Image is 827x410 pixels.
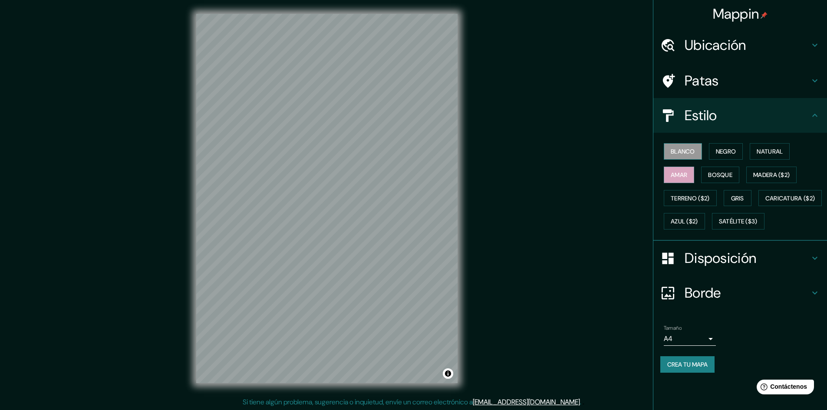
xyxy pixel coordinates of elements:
[758,190,822,207] button: Caricatura ($2)
[653,28,827,62] div: Ubicación
[709,143,743,160] button: Negro
[724,190,751,207] button: Gris
[671,218,698,226] font: Azul ($2)
[757,148,783,155] font: Natural
[664,332,716,346] div: A4
[685,249,756,267] font: Disposición
[664,167,694,183] button: Amar
[653,276,827,310] div: Borde
[653,241,827,276] div: Disposición
[701,167,739,183] button: Bosque
[664,213,705,230] button: Azul ($2)
[761,12,768,19] img: pin-icon.png
[753,171,790,179] font: Madera ($2)
[685,284,721,302] font: Borde
[713,5,759,23] font: Mappin
[671,171,687,179] font: Amar
[671,194,710,202] font: Terreno ($2)
[685,106,717,125] font: Estilo
[685,36,746,54] font: Ubicación
[712,213,764,230] button: Satélite ($3)
[750,143,790,160] button: Natural
[716,148,736,155] font: Negro
[473,397,580,407] a: [EMAIL_ADDRESS][DOMAIN_NAME]
[708,171,732,179] font: Bosque
[685,72,719,90] font: Patas
[580,397,581,407] font: .
[653,63,827,98] div: Patas
[660,356,715,373] button: Crea tu mapa
[664,325,682,331] font: Tamaño
[443,368,453,379] button: Activar o desactivar atribución
[243,397,473,407] font: Si tiene algún problema, sugerencia o inquietud, envíe un correo electrónico a
[664,334,672,343] font: A4
[731,194,744,202] font: Gris
[719,218,758,226] font: Satélite ($3)
[581,397,583,407] font: .
[765,194,815,202] font: Caricatura ($2)
[750,376,817,400] iframe: Lanzador de widgets de ayuda
[664,143,702,160] button: Blanco
[671,148,695,155] font: Blanco
[583,397,584,407] font: .
[746,167,797,183] button: Madera ($2)
[664,190,717,207] button: Terreno ($2)
[653,98,827,133] div: Estilo
[196,14,458,383] canvas: Mapa
[667,361,708,368] font: Crea tu mapa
